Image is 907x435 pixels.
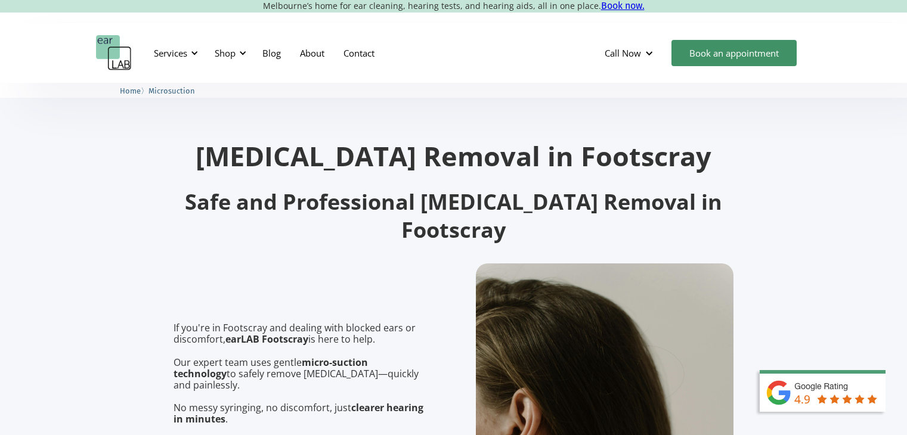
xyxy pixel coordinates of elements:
h1: [MEDICAL_DATA] Removal in Footscray [174,142,734,169]
div: Call Now [605,47,641,59]
a: Book an appointment [671,40,797,66]
a: home [96,35,132,71]
div: Services [147,35,202,71]
div: Call Now [595,35,665,71]
a: Blog [253,36,290,70]
a: Home [120,85,141,96]
a: Microsuction [148,85,195,96]
span: Home [120,86,141,95]
a: Contact [334,36,384,70]
strong: micro-suction technology [174,356,368,380]
a: About [290,36,334,70]
h2: Safe and Professional [MEDICAL_DATA] Removal in Footscray [174,188,734,244]
strong: clearer hearing in minutes [174,401,423,425]
div: Services [154,47,187,59]
li: 〉 [120,85,148,97]
strong: earLAB Footscray [225,333,308,346]
div: Shop [215,47,236,59]
div: Shop [208,35,250,71]
span: Microsuction [148,86,195,95]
